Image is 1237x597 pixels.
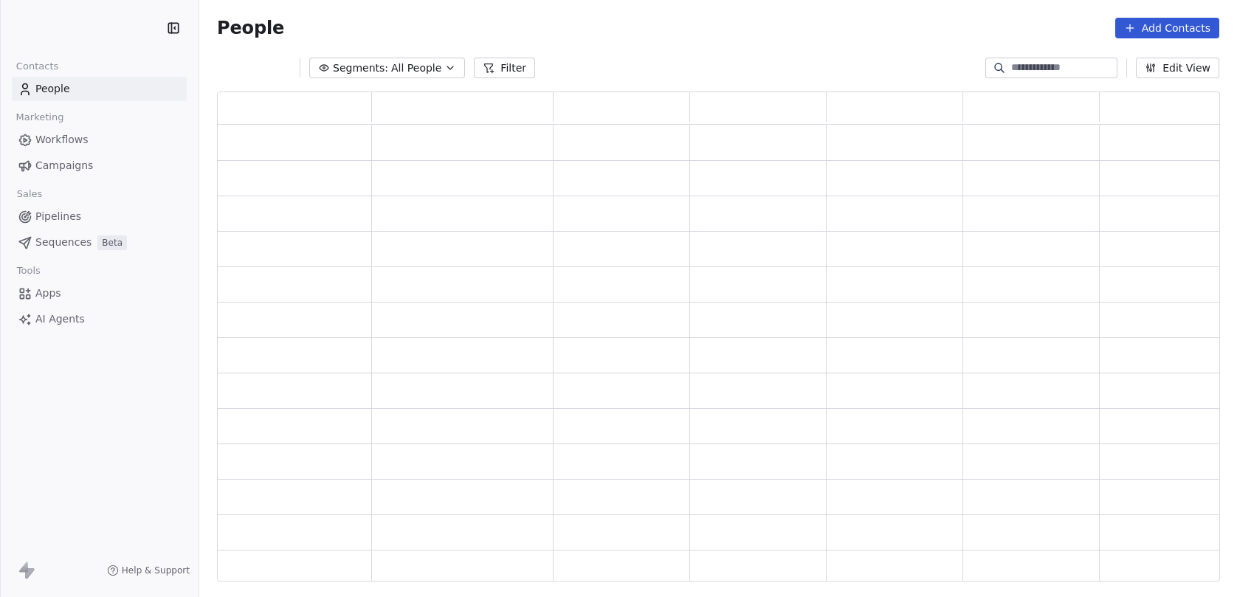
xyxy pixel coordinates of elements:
div: grid [218,125,1236,582]
span: Beta [97,235,127,250]
span: Segments: [333,61,388,76]
button: Edit View [1136,58,1219,78]
a: Apps [12,281,187,306]
button: Filter [474,58,535,78]
span: Help & Support [122,565,190,576]
span: Apps [35,286,61,301]
a: Pipelines [12,204,187,229]
span: Sequences [35,235,92,250]
a: Help & Support [107,565,190,576]
span: AI Agents [35,311,85,327]
span: All People [391,61,441,76]
button: Add Contacts [1115,18,1219,38]
span: Pipelines [35,209,81,224]
a: SequencesBeta [12,230,187,255]
span: Campaigns [35,158,93,173]
a: AI Agents [12,307,187,331]
a: Workflows [12,128,187,152]
span: People [35,81,70,97]
span: Marketing [10,106,70,128]
span: Contacts [10,55,65,77]
span: Tools [10,260,46,282]
a: People [12,77,187,101]
a: Campaigns [12,153,187,178]
span: People [217,17,284,39]
span: Workflows [35,132,89,148]
span: Sales [10,183,49,205]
